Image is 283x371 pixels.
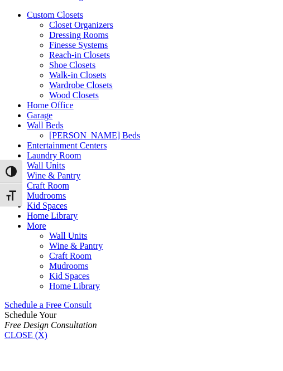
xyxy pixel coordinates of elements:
a: Reach-in Closets [49,50,110,60]
a: Kid Spaces [27,201,67,210]
a: More menu text will display only on big screen [27,221,46,230]
a: Shoe Closets [49,60,95,70]
a: Walk-in Closets [49,70,106,80]
a: Garage [27,110,52,120]
a: Closet Organizers [49,20,113,30]
a: Laundry Room [27,151,81,160]
a: Craft Room [49,251,92,261]
a: Craft Room [27,181,69,190]
a: [PERSON_NAME] Beds [49,131,140,140]
span: Schedule Your [4,310,97,330]
em: Free Design Consultation [4,320,97,330]
a: Wall Beds [27,121,64,130]
a: Kid Spaces [49,271,89,281]
a: Dressing Rooms [49,30,108,40]
a: Wine & Pantry [49,241,103,250]
a: Schedule a Free Consult (opens a dropdown menu) [4,300,92,310]
a: Wardrobe Closets [49,80,113,90]
a: Wood Closets [49,90,99,100]
a: Entertainment Centers [27,141,107,150]
a: CLOSE (X) [4,330,47,340]
a: Finesse Systems [49,40,108,50]
a: Home Office [27,100,74,110]
a: Wine & Pantry [27,171,80,180]
a: Mudrooms [49,261,88,271]
a: Home Library [27,211,78,220]
a: Wall Units [27,161,65,170]
a: Home Library [49,281,100,291]
a: Wall Units [49,231,87,240]
a: Mudrooms [27,191,66,200]
a: Custom Closets [27,10,83,20]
